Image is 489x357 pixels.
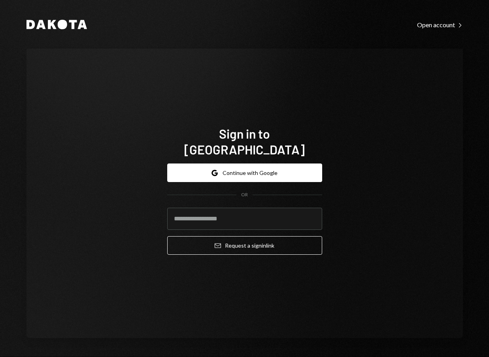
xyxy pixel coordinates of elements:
div: OR [241,192,248,198]
button: Continue with Google [167,163,322,182]
div: Open account [417,21,463,29]
a: Open account [417,20,463,29]
h1: Sign in to [GEOGRAPHIC_DATA] [167,126,322,157]
button: Request a signinlink [167,236,322,255]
